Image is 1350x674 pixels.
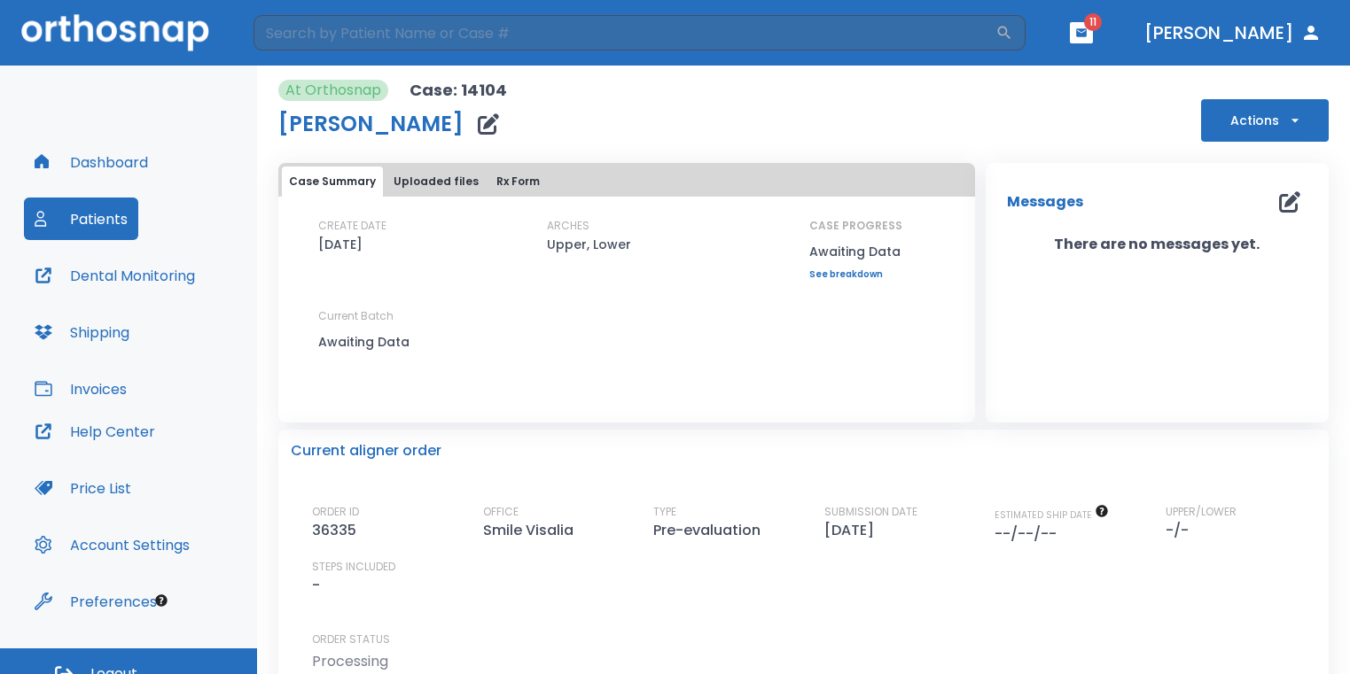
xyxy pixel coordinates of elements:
p: ARCHES [547,218,589,234]
h1: [PERSON_NAME] [278,113,464,135]
button: Actions [1201,99,1329,142]
p: CASE PROGRESS [809,218,902,234]
p: UPPER/LOWER [1166,504,1237,520]
button: Price List [24,467,142,509]
div: tabs [282,167,972,197]
p: Messages [1007,191,1083,213]
p: - [312,575,320,596]
p: Upper, Lower [547,234,631,255]
p: SUBMISSION DATE [824,504,917,520]
p: Current aligner order [291,440,441,461]
input: Search by Patient Name or Case # [254,15,995,50]
button: Dashboard [24,141,159,183]
div: Tooltip anchor [153,593,169,608]
button: Help Center [24,410,166,453]
p: At Orthosnap [285,80,381,101]
p: ORDER STATUS [312,631,1316,647]
p: [DATE] [824,520,881,541]
p: TYPE [653,504,676,520]
p: There are no messages yet. [986,234,1329,255]
p: Processing [312,651,388,672]
button: Dental Monitoring [24,254,206,297]
p: -/- [1166,520,1196,541]
button: Preferences [24,580,168,623]
button: Rx Form [489,167,547,197]
p: OFFICE [483,504,519,520]
button: Invoices [24,368,137,410]
p: [DATE] [318,234,363,255]
p: --/--/-- [995,523,1064,545]
span: The date will be available after approving treatment plan [995,508,1109,522]
p: 36335 [312,520,363,541]
button: [PERSON_NAME] [1137,17,1329,49]
p: CREATE DATE [318,218,386,234]
p: Pre-evaluation [653,520,768,541]
a: See breakdown [809,269,902,280]
button: Shipping [24,311,140,353]
button: Patients [24,198,138,240]
span: 11 [1084,13,1102,31]
p: Case: 14104 [410,80,507,101]
button: Case Summary [282,167,383,197]
p: Current Batch [318,308,478,324]
p: Smile Visalia [483,520,581,541]
p: STEPS INCLUDED [312,559,395,575]
p: Awaiting Data [809,241,902,262]
p: Awaiting Data [318,331,478,352]
button: Account Settings [24,523,200,566]
button: Uploaded files [386,167,486,197]
img: Orthosnap [21,14,209,50]
p: ORDER ID [312,504,359,520]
